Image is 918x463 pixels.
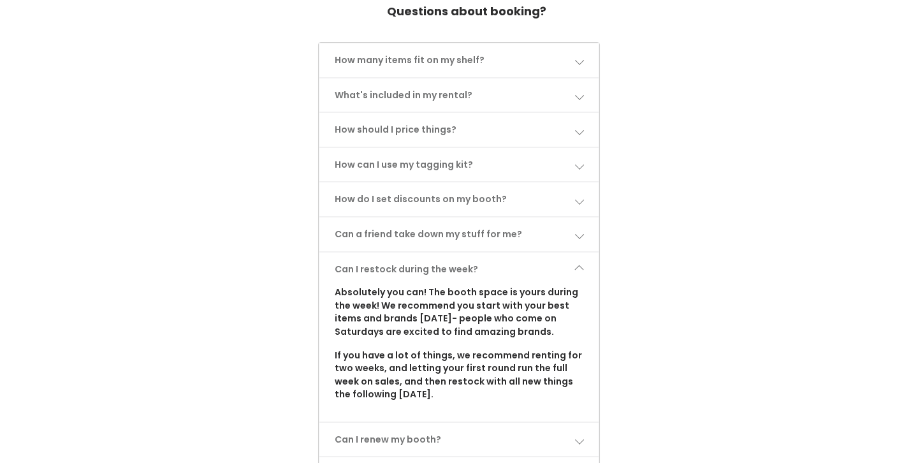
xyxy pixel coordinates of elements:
[335,349,584,401] p: If you have a lot of things, we recommend renting for two weeks, and letting your first round run...
[319,423,599,457] a: Can I renew my booth?
[319,217,599,251] a: Can a friend take down my stuff for me?
[319,43,599,77] a: How many items fit on my shelf?
[319,253,599,286] a: Can I restock during the week?
[319,113,599,147] a: How should I price things?
[319,182,599,216] a: How do I set discounts on my booth?
[335,286,584,338] p: Absolutely you can! The booth space is yours during the week! We recommend you start with your be...
[319,148,599,182] a: How can I use my tagging kit?
[319,78,599,112] a: What's included in my rental?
